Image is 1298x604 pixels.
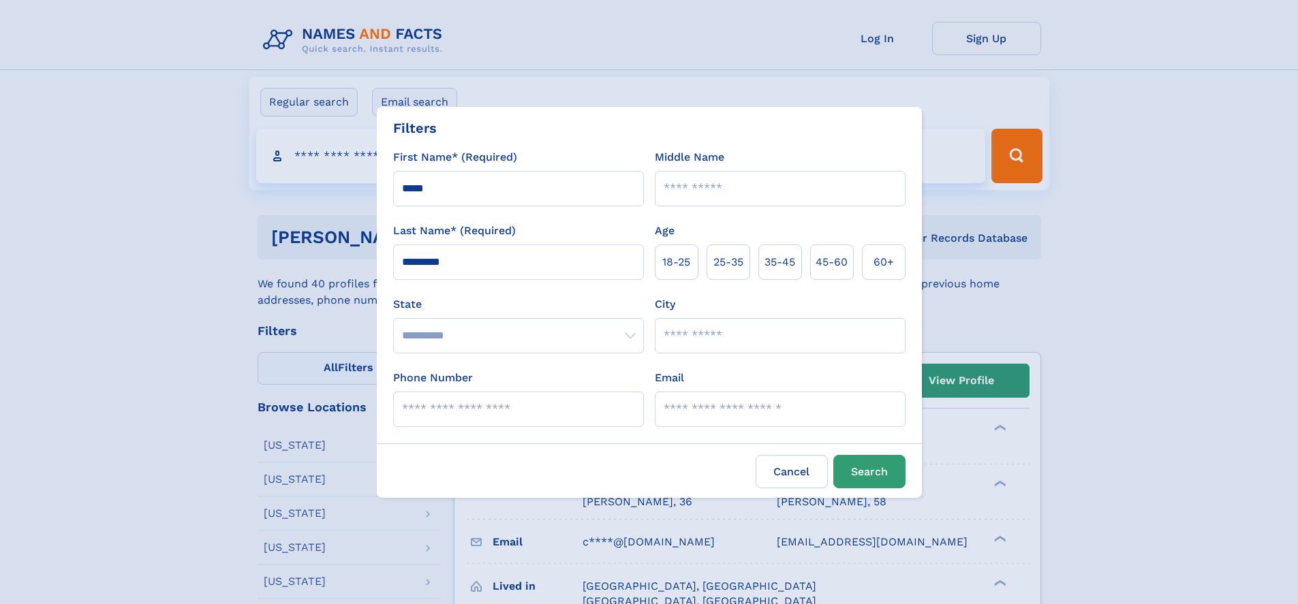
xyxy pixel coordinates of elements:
label: First Name* (Required) [393,149,517,165]
button: Search [833,455,906,488]
label: Age [655,223,675,239]
span: 45‑60 [816,254,848,270]
label: Cancel [756,455,828,488]
label: City [655,296,675,313]
span: 25‑35 [713,254,743,270]
label: State [393,296,644,313]
div: Filters [393,118,437,138]
label: Email [655,370,684,386]
span: 35‑45 [764,254,795,270]
label: Last Name* (Required) [393,223,516,239]
label: Phone Number [393,370,473,386]
span: 18‑25 [662,254,690,270]
label: Middle Name [655,149,724,165]
span: 60+ [874,254,894,270]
